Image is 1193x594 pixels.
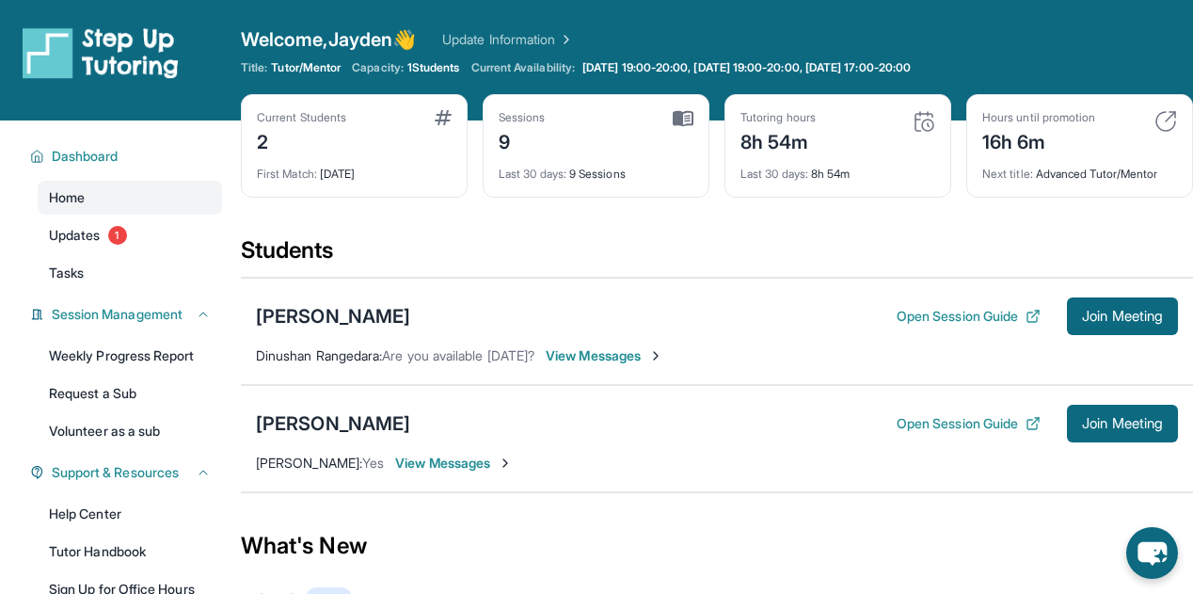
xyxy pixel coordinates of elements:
span: Updates [49,226,101,245]
div: [DATE] [257,155,452,182]
span: Support & Resources [52,463,179,482]
span: Next title : [982,167,1033,181]
div: Current Students [257,110,346,125]
a: Home [38,181,222,215]
img: Chevron Right [555,30,574,49]
div: What's New [241,505,1193,587]
span: Join Meeting [1082,418,1163,429]
span: Title: [241,60,267,75]
div: 16h 6m [982,125,1095,155]
span: Tutor/Mentor [271,60,341,75]
div: 9 Sessions [499,155,693,182]
span: View Messages [395,454,513,473]
span: Current Availability: [471,60,575,75]
span: Dinushan Rangedara : [256,347,382,363]
div: Tutoring hours [740,110,816,125]
span: Last 30 days : [499,167,566,181]
span: [DATE] 19:00-20:00, [DATE] 19:00-20:00, [DATE] 17:00-20:00 [582,60,911,75]
span: 1 Students [407,60,460,75]
span: View Messages [546,346,663,365]
span: Dashboard [52,147,119,166]
button: Open Session Guide [897,414,1041,433]
span: Welcome, Jayden 👋 [241,26,416,53]
img: card [435,110,452,125]
div: Students [241,235,1193,277]
span: 1 [108,226,127,245]
button: Support & Resources [44,463,211,482]
div: 8h 54m [740,125,816,155]
button: Join Meeting [1067,297,1178,335]
div: 9 [499,125,546,155]
img: logo [23,26,179,79]
span: Home [49,188,85,207]
span: [PERSON_NAME] : [256,455,362,471]
div: Sessions [499,110,546,125]
button: Open Session Guide [897,307,1041,326]
span: Tasks [49,264,84,282]
button: Session Management [44,305,211,324]
img: card [673,110,693,127]
a: Weekly Progress Report [38,339,222,373]
img: card [913,110,935,133]
img: Chevron-Right [498,456,513,471]
div: 2 [257,125,346,155]
span: Join Meeting [1082,311,1163,322]
a: Updates1 [38,218,222,252]
div: [PERSON_NAME] [256,410,410,437]
span: Session Management [52,305,183,324]
button: Dashboard [44,147,211,166]
span: Last 30 days : [740,167,808,181]
div: Hours until promotion [982,110,1095,125]
a: Volunteer as a sub [38,414,222,448]
div: Advanced Tutor/Mentor [982,155,1177,182]
button: Join Meeting [1067,405,1178,442]
a: Help Center [38,497,222,531]
span: Yes [362,455,384,471]
img: card [1154,110,1177,133]
span: First Match : [257,167,317,181]
a: Tasks [38,256,222,290]
span: Capacity: [352,60,404,75]
a: [DATE] 19:00-20:00, [DATE] 19:00-20:00, [DATE] 17:00-20:00 [579,60,915,75]
a: Update Information [442,30,574,49]
span: Are you available [DATE]? [382,347,534,363]
div: [PERSON_NAME] [256,303,410,329]
button: chat-button [1126,527,1178,579]
div: 8h 54m [740,155,935,182]
img: Chevron-Right [648,348,663,363]
a: Tutor Handbook [38,535,222,569]
a: Request a Sub [38,377,222,410]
